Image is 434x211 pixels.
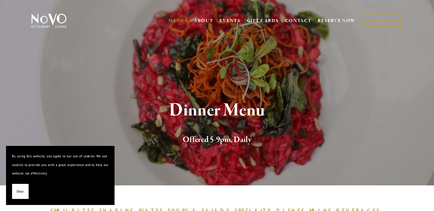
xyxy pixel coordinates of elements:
a: ORDER NOW [362,15,401,27]
p: By using this website, you agree to our use of cookies. We use cookies to provide you with a grea... [12,152,108,178]
a: MENUS [168,18,187,24]
button: Okay! [12,184,29,199]
a: RESERVE NOW [318,15,356,27]
a: GIFT CARDS [247,15,279,27]
a: EVENTS [219,18,240,24]
h1: Dinner Menu [41,101,393,120]
section: Cookie banner [6,146,115,205]
span: Okay! [17,187,24,196]
a: ABOUT [194,18,213,24]
a: CONTACT [285,15,312,27]
img: Novo Restaurant &amp; Lounge [30,13,68,28]
h2: Offered 5-9pm, Daily [41,134,393,146]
